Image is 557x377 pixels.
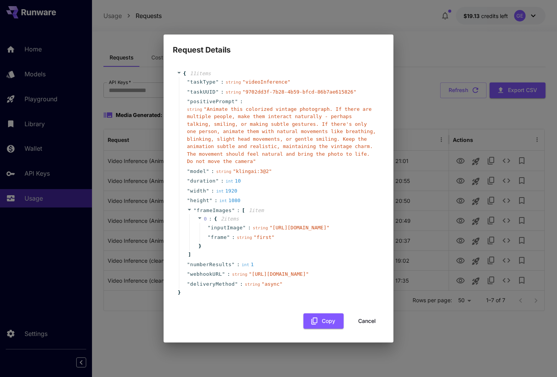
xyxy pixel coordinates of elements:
[187,281,190,287] span: "
[219,197,240,204] div: 1080
[237,261,240,268] span: :
[208,234,211,240] span: "
[190,261,231,268] span: numberResults
[232,272,247,277] span: string
[232,262,235,267] span: "
[226,177,241,185] div: 10
[187,106,376,165] span: " Animate this colorized vintage photograph. If there are multiple people, make them interact nat...
[240,280,243,288] span: :
[245,282,260,287] span: string
[209,215,212,223] span: :
[190,280,235,288] span: deliveryMethod
[209,198,212,203] span: "
[254,234,275,240] span: " first "
[183,70,186,77] span: {
[193,207,197,213] span: "
[187,168,190,174] span: "
[208,225,211,230] span: "
[216,178,219,184] span: "
[270,225,330,230] span: " [URL][DOMAIN_NAME] "
[226,90,241,95] span: string
[187,178,190,184] span: "
[227,234,230,240] span: "
[243,225,246,230] span: "
[221,78,224,86] span: :
[187,262,190,267] span: "
[187,271,190,277] span: "
[187,107,202,112] span: string
[190,177,216,185] span: duration
[197,242,202,250] span: }
[249,271,309,277] span: " [URL][DOMAIN_NAME] "
[190,98,235,105] span: positivePrompt
[235,99,238,104] span: "
[235,281,238,287] span: "
[221,216,239,222] span: 2 item s
[226,179,233,184] span: int
[215,197,218,204] span: :
[216,169,231,174] span: string
[242,262,249,267] span: int
[216,189,224,194] span: int
[226,80,241,85] span: string
[262,281,283,287] span: " async "
[221,177,224,185] span: :
[237,235,252,240] span: string
[350,313,384,329] button: Cancel
[190,71,211,76] span: 11 item s
[204,216,207,222] span: 0
[227,270,230,278] span: :
[242,207,245,214] span: [
[211,168,214,175] span: :
[233,168,272,174] span: " klingai:3@2 "
[187,188,190,194] span: "
[303,313,344,329] button: Copy
[240,98,243,105] span: :
[253,226,268,230] span: string
[216,187,237,195] div: 1920
[211,234,227,241] span: frame
[242,89,356,95] span: " 9702dd3f-7b28-4b59-bfcd-86b7ae615826 "
[190,78,216,86] span: taskType
[214,215,217,223] span: {
[221,88,224,96] span: :
[190,168,206,175] span: model
[248,224,251,232] span: :
[232,234,235,241] span: :
[216,89,219,95] span: "
[242,261,254,268] div: 1
[232,207,235,213] span: "
[187,251,191,258] span: ]
[187,198,190,203] span: "
[206,168,209,174] span: "
[216,79,219,85] span: "
[187,99,190,104] span: "
[177,289,181,296] span: }
[197,207,232,213] span: frameImages
[219,198,227,203] span: int
[222,271,225,277] span: "
[249,207,264,213] span: 1 item
[211,224,242,232] span: inputImage
[164,35,393,56] h2: Request Details
[190,197,209,204] span: height
[187,89,190,95] span: "
[211,187,214,195] span: :
[237,207,240,214] span: :
[190,270,222,278] span: webhookURL
[242,79,290,85] span: " videoInference "
[187,79,190,85] span: "
[206,188,209,194] span: "
[190,88,216,96] span: taskUUID
[190,187,206,195] span: width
